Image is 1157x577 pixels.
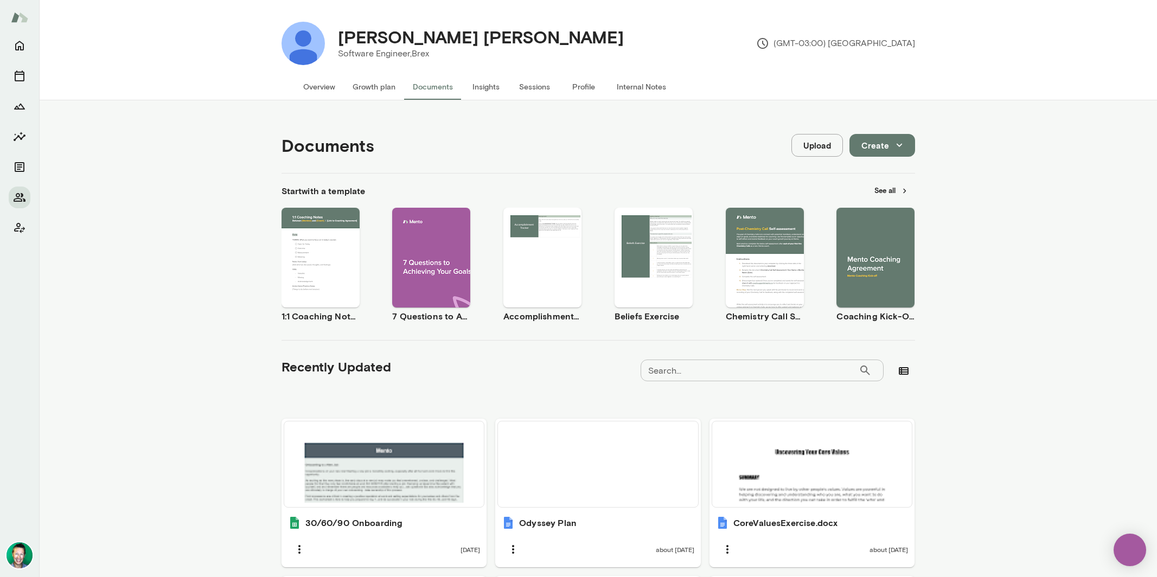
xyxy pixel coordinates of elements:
[756,37,915,50] p: (GMT-03:00) [GEOGRAPHIC_DATA]
[288,516,301,529] img: 30/60/90 Onboarding
[615,310,693,323] h6: Beliefs Exercise
[716,516,729,529] img: CoreValuesExercise.docx
[9,65,30,87] button: Sessions
[503,310,581,323] h6: Accomplishment Tracker
[870,545,908,554] span: about [DATE]
[11,7,28,28] img: Mento
[295,74,344,100] button: Overview
[9,126,30,148] button: Insights
[502,516,515,529] img: Odyssey Plan
[559,74,608,100] button: Profile
[791,134,843,157] button: Upload
[282,310,360,323] h6: 1:1 Coaching Notes
[726,310,804,323] h6: Chemistry Call Self-Assessment [Coaches only]
[656,545,694,554] span: about [DATE]
[404,74,462,100] button: Documents
[392,310,470,323] h6: 7 Questions to Achieving Your Goals
[519,516,577,529] h6: Odyssey Plan
[282,22,325,65] img: Avallon Azevedo
[9,95,30,117] button: Growth Plan
[510,74,559,100] button: Sessions
[9,217,30,239] button: Client app
[849,134,915,157] button: Create
[868,182,915,199] button: See all
[461,545,480,554] span: [DATE]
[462,74,510,100] button: Insights
[282,358,391,375] h5: Recently Updated
[9,35,30,56] button: Home
[338,47,624,60] p: Software Engineer, Brex
[733,516,838,529] h6: CoreValuesExercise.docx
[338,27,624,47] h4: [PERSON_NAME] [PERSON_NAME]
[836,310,915,323] h6: Coaching Kick-Off | Coaching Agreement
[282,135,374,156] h4: Documents
[9,156,30,178] button: Documents
[7,542,33,568] img: Brian Lawrence
[282,184,366,197] h6: Start with a template
[608,74,675,100] button: Internal Notes
[305,516,403,529] h6: 30/60/90 Onboarding
[344,74,404,100] button: Growth plan
[9,187,30,208] button: Members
